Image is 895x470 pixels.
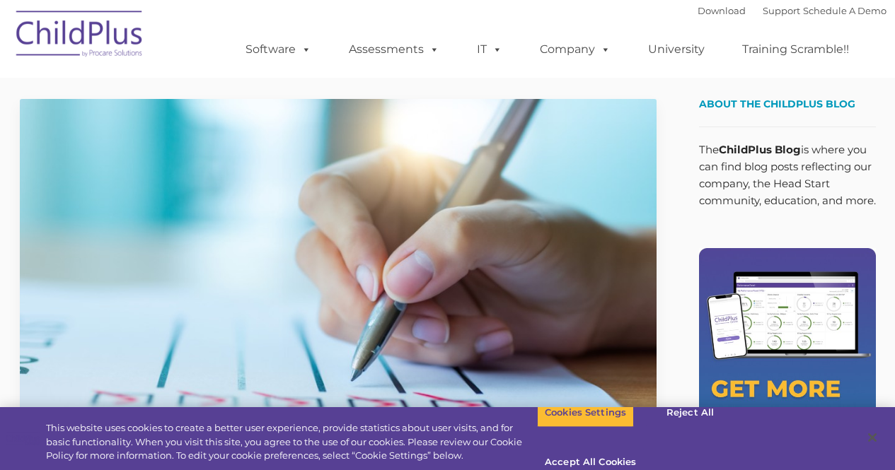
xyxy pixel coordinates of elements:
[463,35,516,64] a: IT
[803,5,887,16] a: Schedule A Demo
[699,141,876,209] p: The is where you can find blog posts reflecting our company, the Head Start community, education,...
[698,5,746,16] a: Download
[763,5,800,16] a: Support
[719,143,801,156] strong: ChildPlus Blog
[231,35,325,64] a: Software
[634,35,719,64] a: University
[335,35,454,64] a: Assessments
[699,98,855,110] span: About the ChildPlus Blog
[857,422,888,453] button: Close
[698,5,887,16] font: |
[526,35,625,64] a: Company
[537,398,634,428] button: Cookies Settings
[20,99,657,457] img: Efficiency Boost: ChildPlus Online's Enhanced Family Pre-Application Process - Streamlining Appli...
[9,1,151,71] img: ChildPlus by Procare Solutions
[646,398,734,428] button: Reject All
[728,35,863,64] a: Training Scramble!!
[46,421,537,463] div: This website uses cookies to create a better user experience, provide statistics about user visit...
